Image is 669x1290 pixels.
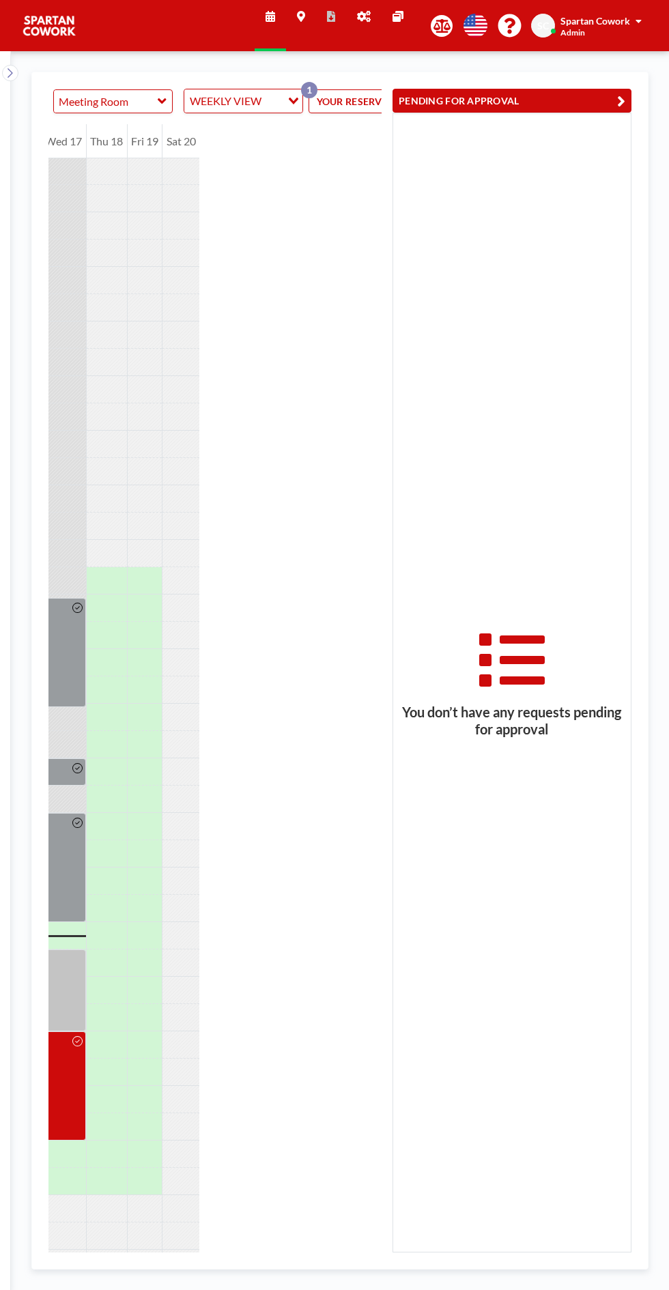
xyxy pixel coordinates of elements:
span: Spartan Cowork [560,15,630,27]
span: WEEKLY VIEW [187,92,264,110]
p: 1 [301,82,317,98]
div: Thu 18 [87,124,127,158]
div: Search for option [184,89,302,113]
input: Search for option [266,92,280,110]
div: Wed 17 [42,124,86,158]
button: YOUR RESERVATIONS1 [309,89,445,113]
input: Meeting Room [54,90,158,113]
h3: You don’t have any requests pending for approval [393,704,631,738]
span: SC [537,20,549,32]
img: organization-logo [22,12,76,40]
span: Admin [560,27,585,38]
button: PENDING FOR APPROVAL [393,89,631,113]
div: Fri 19 [128,124,162,158]
div: Sat 20 [162,124,199,158]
